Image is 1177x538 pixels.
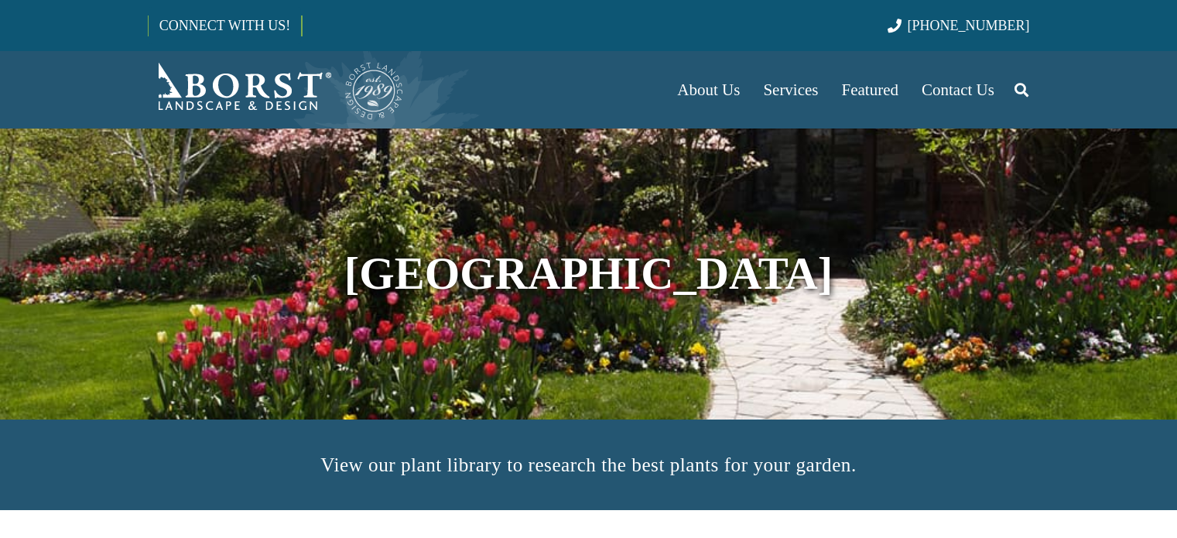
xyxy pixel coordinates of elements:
[830,51,910,129] a: Featured
[148,59,405,121] a: Borst-Logo
[677,81,740,99] span: About Us
[344,248,833,299] strong: [GEOGRAPHIC_DATA]
[763,81,818,99] span: Services
[888,18,1029,33] a: [PHONE_NUMBER]
[908,18,1030,33] span: [PHONE_NUMBER]
[910,51,1006,129] a: Contact Us
[149,7,301,44] a: CONNECT WITH US!
[665,51,751,129] a: About Us
[148,447,1030,482] h4: View our plant library to research the best plants for your garden.
[1006,70,1037,109] a: Search
[842,81,898,99] span: Featured
[751,51,830,129] a: Services
[922,81,994,99] span: Contact Us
